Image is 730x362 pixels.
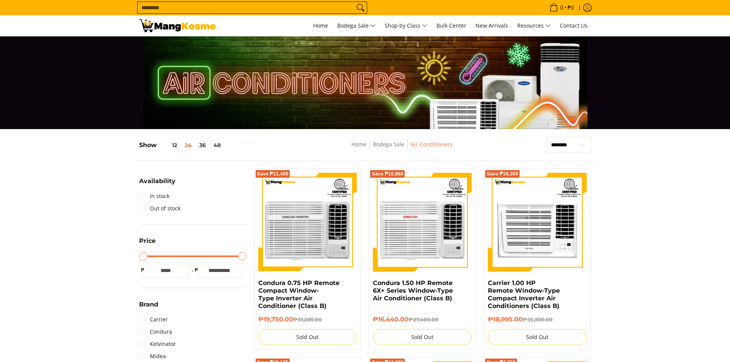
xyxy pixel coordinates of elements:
[139,141,225,149] h5: Show
[487,172,518,176] span: Save ₱16,305
[293,316,322,323] del: ₱31,200.00
[139,190,169,202] a: In stock
[333,15,379,36] a: Bodega Sale
[566,5,575,10] span: ₱0
[257,172,289,176] span: Save ₱11,450
[258,173,357,272] img: Condura 0.75 HP Remote Compact Window-Type Inverter Air Conditioner (Class B)
[547,3,576,12] span: •
[139,238,156,244] span: Price
[488,173,587,272] img: Carrier 1.00 HP Remote Window-Type Compact Inverter Air Conditioners (Class B)
[139,301,158,313] summary: Open
[556,15,591,36] a: Contact Us
[488,329,587,345] button: Sold Out
[139,301,158,308] span: Brand
[223,15,591,36] nav: Main Menu
[139,238,156,250] summary: Open
[517,21,551,31] span: Resources
[560,22,587,29] span: Contact Us
[372,172,403,176] span: Save ₱10,960
[411,141,453,148] a: Air Conditioners
[381,15,431,36] a: Shop by Class
[258,279,340,310] a: Condura 0.75 HP Remote Compact Window-Type Inverter Air Conditioner (Class B)
[258,329,357,345] button: Sold Out
[295,140,508,157] nav: Breadcrumbs
[385,21,427,31] span: Shop by Class
[408,316,438,323] del: ₱27,400.00
[373,173,472,272] img: Condura 1.50 HP Remote 6X+ Series Window-Type Air Conditioner (Class B)
[373,141,404,148] a: Bodega Sale
[139,338,176,350] a: Kelvinator
[373,279,453,302] a: Condura 1.50 HP Remote 6X+ Series Window-Type Air Conditioner (Class B)
[210,142,225,148] button: 48
[488,316,587,323] h6: ₱18,995.00
[436,22,466,29] span: Bulk Center
[139,178,176,184] span: Availability
[313,22,328,29] span: Home
[354,2,367,13] button: Search
[181,142,195,148] button: 24
[476,22,508,29] span: New Arrivals
[488,279,560,310] a: Carrier 1.00 HP Remote Window-Type Compact Inverter Air Conditioners (Class B)
[139,178,176,190] summary: Open
[373,329,472,345] button: Sold Out
[472,15,512,36] a: New Arrivals
[351,141,366,148] a: Home
[309,15,332,36] a: Home
[139,19,216,32] img: Bodega Sale Aircon l Mang Kosme: Home Appliances Warehouse Sale | Page 3
[523,316,553,323] del: ₱35,300.00
[373,316,472,323] h6: ₱16,440.00
[513,15,554,36] a: Resources
[195,142,210,148] button: 36
[139,266,147,274] span: ₱
[193,266,200,274] span: ₱
[139,202,180,215] a: Out of stock
[139,326,172,338] a: Condura
[433,15,470,36] a: Bulk Center
[258,316,357,323] h6: ₱19,750.00
[157,142,181,148] button: 12
[559,5,564,10] span: 0
[337,21,376,31] span: Bodega Sale
[139,313,168,326] a: Carrier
